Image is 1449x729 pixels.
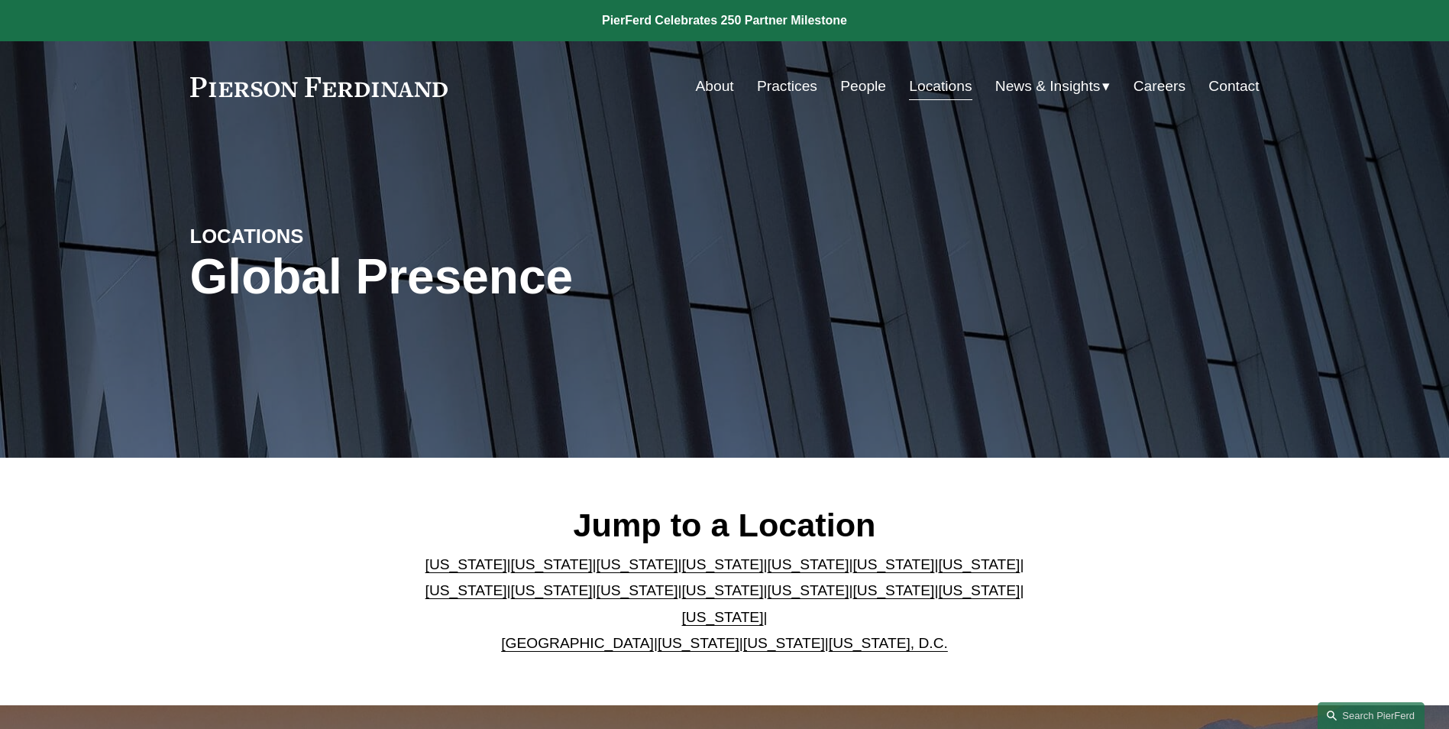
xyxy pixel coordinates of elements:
a: [US_STATE] [767,582,849,598]
a: folder dropdown [995,72,1111,101]
a: Practices [757,72,817,101]
a: [US_STATE] [938,556,1020,572]
h4: LOCATIONS [190,224,458,248]
a: Search this site [1318,702,1425,729]
span: News & Insights [995,73,1101,100]
a: [US_STATE] [425,556,507,572]
h2: Jump to a Location [412,505,1037,545]
a: People [840,72,886,101]
p: | | | | | | | | | | | | | | | | | | [412,552,1037,657]
a: [US_STATE] [425,582,507,598]
a: [US_STATE] [852,556,934,572]
a: [US_STATE] [597,582,678,598]
a: [US_STATE] [597,556,678,572]
a: [US_STATE] [743,635,825,651]
a: Careers [1134,72,1185,101]
a: [US_STATE] [682,582,764,598]
a: [GEOGRAPHIC_DATA] [501,635,654,651]
a: [US_STATE] [682,556,764,572]
a: [US_STATE] [511,556,593,572]
a: [US_STATE] [682,609,764,625]
a: About [696,72,734,101]
a: Locations [909,72,972,101]
a: [US_STATE] [852,582,934,598]
h1: Global Presence [190,249,903,305]
a: [US_STATE] [767,556,849,572]
a: [US_STATE] [658,635,739,651]
a: [US_STATE] [511,582,593,598]
a: [US_STATE], D.C. [829,635,948,651]
a: Contact [1208,72,1259,101]
a: [US_STATE] [938,582,1020,598]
